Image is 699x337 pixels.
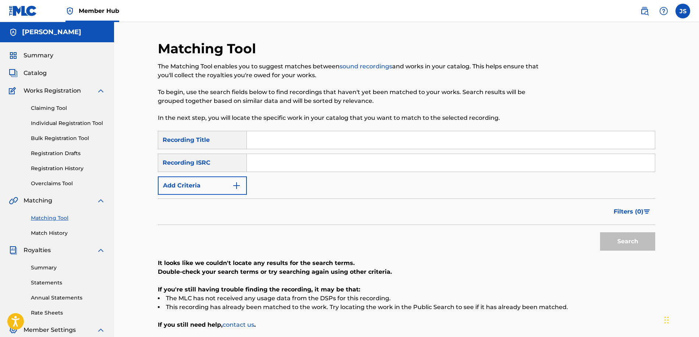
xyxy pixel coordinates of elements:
[31,104,105,112] a: Claiming Tool
[158,320,655,329] p: If you still need help, .
[24,246,51,255] span: Royalties
[9,28,18,37] img: Accounts
[158,114,541,122] p: In the next step, you will locate the specific work in your catalog that you want to match to the...
[158,62,541,80] p: The Matching Tool enables you to suggest matches between and works in your catalog. This helps en...
[96,196,105,205] img: expand
[158,268,655,276] p: Double-check your search terms or try searching again using other criteria.
[24,51,53,60] span: Summary
[31,229,105,237] a: Match History
[31,294,105,302] a: Annual Statements
[9,326,18,334] img: Member Settings
[664,309,669,331] div: Drag
[9,69,47,78] a: CatalogCatalog
[31,165,105,172] a: Registration History
[662,302,699,337] iframe: Chat Widget
[223,321,254,328] a: contact us
[158,303,655,312] li: This recording has already been matched to the work. Try locating the work in the Public Search t...
[96,326,105,334] img: expand
[232,181,241,190] img: 9d2ae6d4665cec9f34b9.svg
[31,150,105,157] a: Registration Drafts
[614,207,643,216] span: Filters ( 0 )
[656,4,671,18] div: Help
[24,326,76,334] span: Member Settings
[640,7,649,15] img: search
[31,214,105,222] a: Matching Tool
[96,86,105,95] img: expand
[644,209,650,214] img: filter
[158,285,655,294] p: If you're still having trouble finding the recording, it may be that:
[31,135,105,142] a: Bulk Registration Tool
[9,51,53,60] a: SummarySummary
[24,69,47,78] span: Catalog
[637,4,652,18] a: Public Search
[65,7,74,15] img: Top Rightsholder
[24,86,81,95] span: Works Registration
[9,246,18,255] img: Royalties
[158,294,655,303] li: The MLC has not received any usage data from the DSPs for this recording.
[675,4,690,18] div: User Menu
[9,51,18,60] img: Summary
[31,279,105,287] a: Statements
[22,28,81,36] h5: Jonathan sipp
[609,202,655,221] button: Filters (0)
[31,119,105,127] a: Individual Registration Tool
[9,69,18,78] img: Catalog
[31,180,105,187] a: Overclaims Tool
[659,7,668,15] img: help
[678,219,699,282] iframe: Resource Center
[31,309,105,317] a: Rate Sheets
[158,259,655,268] p: It looks like we couldn't locate any results for the search terms.
[9,6,37,16] img: MLC Logo
[9,86,18,95] img: Works Registration
[96,246,105,255] img: expand
[9,196,18,205] img: Matching
[158,131,655,254] form: Search Form
[31,264,105,272] a: Summary
[158,40,260,57] h2: Matching Tool
[79,7,119,15] span: Member Hub
[158,176,247,195] button: Add Criteria
[340,63,392,70] a: sound recordings
[158,88,541,105] p: To begin, use the search fields below to find recordings that haven't yet been matched to your wo...
[24,196,52,205] span: Matching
